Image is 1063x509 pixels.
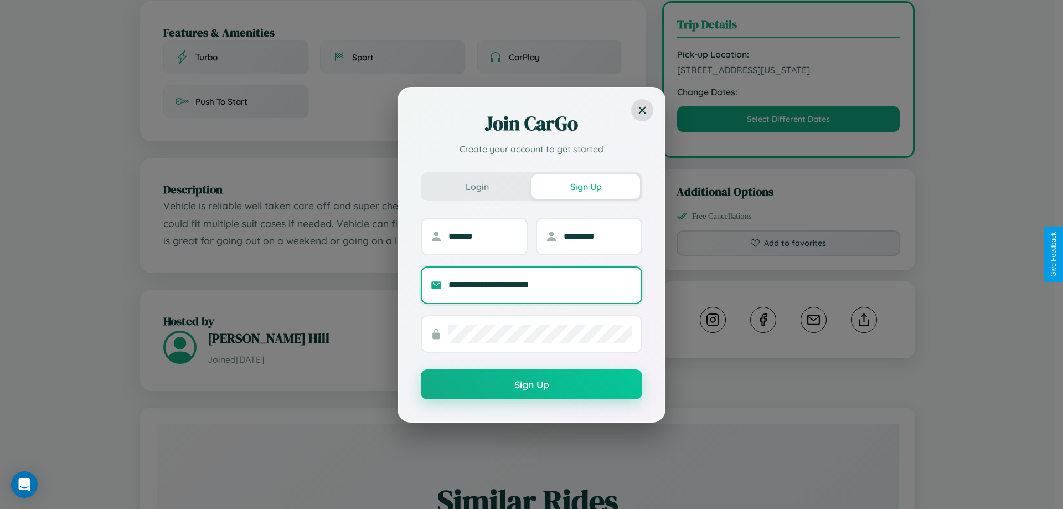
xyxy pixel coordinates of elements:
[423,174,531,199] button: Login
[421,369,642,399] button: Sign Up
[1050,232,1057,277] div: Give Feedback
[531,174,640,199] button: Sign Up
[11,471,38,498] div: Open Intercom Messenger
[421,110,642,137] h2: Join CarGo
[421,142,642,156] p: Create your account to get started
